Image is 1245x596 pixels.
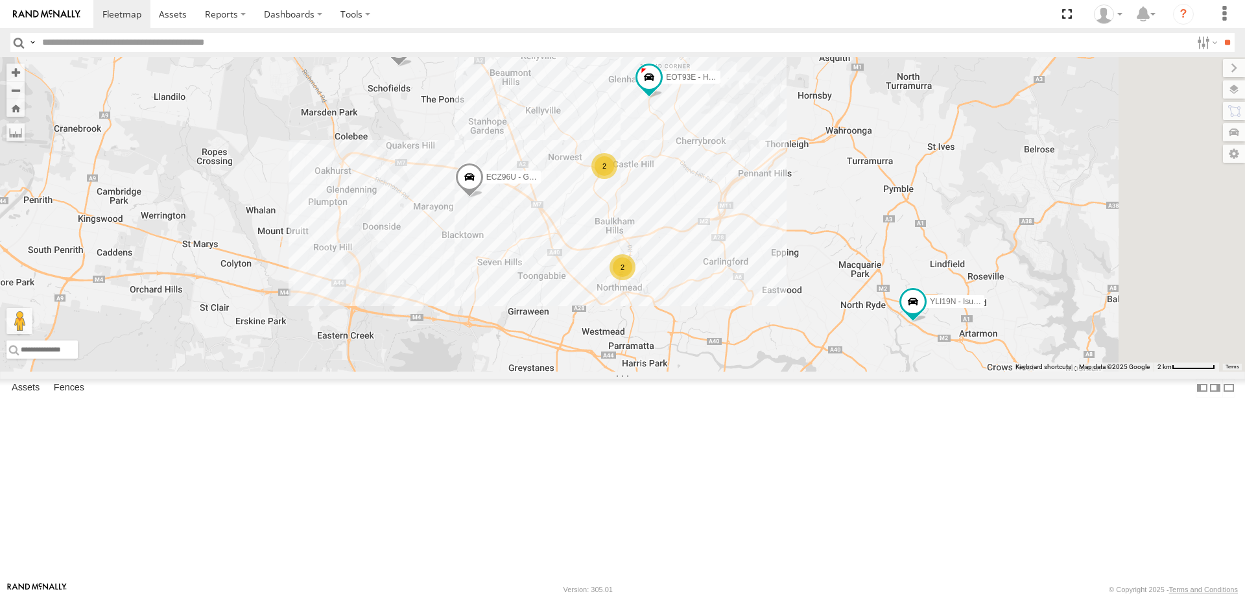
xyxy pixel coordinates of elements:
label: Fences [47,379,91,397]
label: Map Settings [1223,145,1245,163]
button: Zoom in [6,64,25,81]
span: ECZ96U - Great Wall [486,172,560,181]
button: Keyboard shortcuts [1015,363,1071,372]
label: Dock Summary Table to the Left [1196,379,1209,398]
a: Terms and Conditions [1169,586,1238,593]
div: © Copyright 2025 - [1109,586,1238,593]
span: 2 km [1157,363,1172,370]
span: YLI19N - Isuzu DMAX [930,297,1006,306]
img: rand-logo.svg [13,10,80,19]
a: Terms [1226,364,1239,370]
label: Dock Summary Table to the Right [1209,379,1222,398]
i: ? [1173,4,1194,25]
div: 2 [591,153,617,179]
label: Search Query [27,33,38,52]
label: Measure [6,123,25,141]
label: Search Filter Options [1192,33,1220,52]
span: Map data ©2025 Google [1079,363,1150,370]
label: Hide Summary Table [1222,379,1235,398]
button: Zoom Home [6,99,25,117]
div: Tom Tozer [1089,5,1127,24]
button: Drag Pegman onto the map to open Street View [6,308,32,334]
div: Version: 305.01 [563,586,613,593]
button: Zoom out [6,81,25,99]
a: Visit our Website [7,583,67,596]
div: 2 [610,254,635,280]
label: Assets [5,379,46,397]
span: EOT93E - HiAce [666,73,724,82]
button: Map Scale: 2 km per 63 pixels [1154,363,1219,372]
